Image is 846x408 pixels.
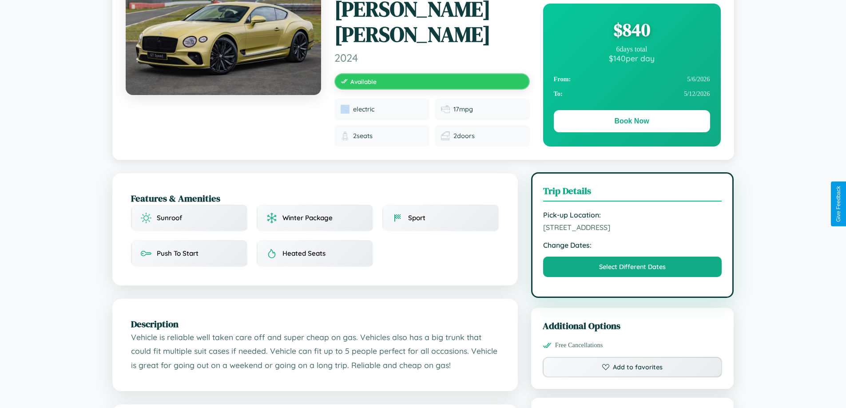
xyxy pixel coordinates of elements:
span: Heated Seats [282,249,326,257]
div: 6 days total [554,45,710,53]
h3: Additional Options [543,319,723,332]
h2: Features & Amenities [131,192,499,205]
div: 5 / 6 / 2026 [554,72,710,87]
strong: Pick-up Location: [543,210,722,219]
span: 2 doors [453,132,475,140]
img: Fuel type [341,105,350,114]
span: Available [350,78,377,85]
span: 17 mpg [453,105,473,113]
span: Free Cancellations [555,341,603,349]
button: Select Different Dates [543,257,722,277]
img: Seats [341,131,350,140]
h2: Description [131,317,499,330]
span: Sport [408,214,425,222]
div: Give Feedback [835,186,842,222]
p: Vehicle is reliable well taken care off and super cheap on gas. Vehicles also has a big trunk tha... [131,330,499,372]
button: Add to favorites [543,357,723,377]
span: Sunroof [157,214,182,222]
span: 2024 [334,51,530,64]
h3: Trip Details [543,184,722,202]
span: Winter Package [282,214,333,222]
span: [STREET_ADDRESS] [543,223,722,232]
span: electric [353,105,374,113]
img: Fuel efficiency [441,105,450,114]
div: $ 840 [554,18,710,42]
span: 2 seats [353,132,373,140]
div: 5 / 12 / 2026 [554,87,710,101]
button: Book Now [554,110,710,132]
strong: Change Dates: [543,241,722,250]
strong: To: [554,90,563,98]
div: $ 140 per day [554,53,710,63]
span: Push To Start [157,249,199,257]
strong: From: [554,75,571,83]
img: Doors [441,131,450,140]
